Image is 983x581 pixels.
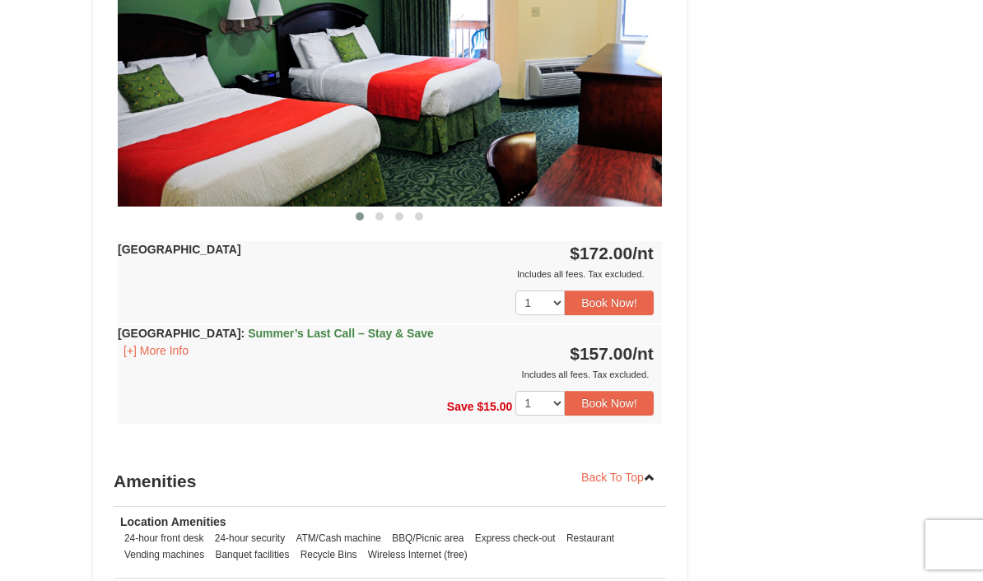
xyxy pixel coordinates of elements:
li: Wireless Internet (free) [364,546,472,563]
li: BBQ/Picnic area [388,530,468,546]
div: Includes all fees. Tax excluded. [118,266,654,282]
span: Summer’s Last Call – Stay & Save [248,327,434,340]
li: 24-hour security [211,530,289,546]
span: $157.00 [570,344,632,363]
button: Book Now! [565,290,654,315]
strong: Location Amenities [120,515,226,528]
li: Vending machines [120,546,208,563]
button: Book Now! [565,391,654,416]
strong: [GEOGRAPHIC_DATA] [118,327,434,340]
h3: Amenities [114,465,666,498]
span: Save [447,400,474,413]
li: 24-hour front desk [120,530,208,546]
li: Restaurant [562,530,618,546]
div: Includes all fees. Tax excluded. [118,366,654,383]
span: /nt [632,244,654,263]
span: /nt [632,344,654,363]
a: Back To Top [571,465,666,490]
strong: [GEOGRAPHIC_DATA] [118,243,241,256]
li: ATM/Cash machine [291,530,385,546]
li: Recycle Bins [296,546,361,563]
li: Express check-out [471,530,560,546]
li: Banquet facilities [212,546,294,563]
span: : [241,327,245,340]
span: $15.00 [477,400,512,413]
button: [+] More Info [118,342,194,360]
strong: $172.00 [570,244,654,263]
